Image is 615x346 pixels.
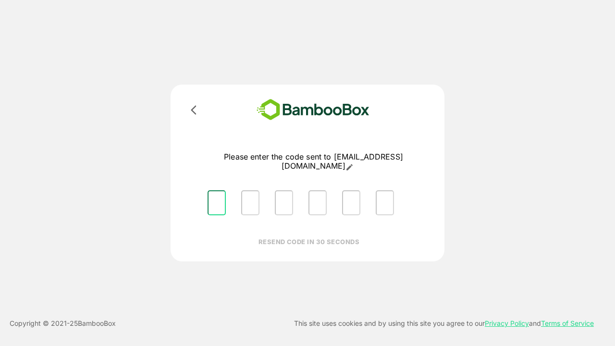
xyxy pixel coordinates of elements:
input: Please enter OTP character 4 [308,190,327,215]
p: This site uses cookies and by using this site you agree to our and [294,318,594,329]
input: Please enter OTP character 2 [241,190,259,215]
a: Privacy Policy [485,319,529,327]
a: Terms of Service [541,319,594,327]
input: Please enter OTP character 3 [275,190,293,215]
input: Please enter OTP character 1 [208,190,226,215]
p: Copyright © 2021- 25 BambooBox [10,318,116,329]
p: Please enter the code sent to [EMAIL_ADDRESS][DOMAIN_NAME] [200,152,427,171]
input: Please enter OTP character 5 [342,190,360,215]
img: bamboobox [243,96,383,124]
input: Please enter OTP character 6 [376,190,394,215]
